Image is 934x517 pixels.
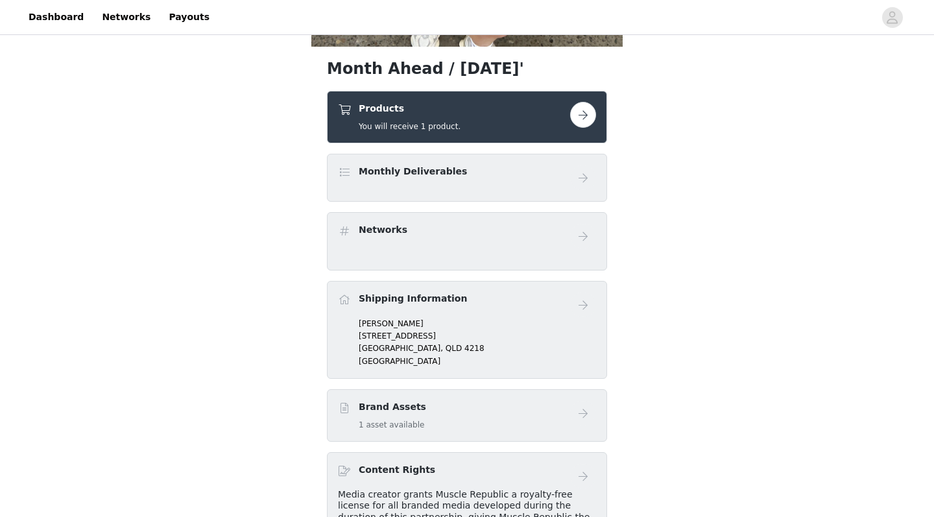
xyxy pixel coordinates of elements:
div: Monthly Deliverables [327,154,607,202]
a: Networks [94,3,158,32]
div: Brand Assets [327,389,607,442]
h4: Networks [359,223,407,237]
span: QLD [446,344,462,353]
h4: Brand Assets [359,400,426,414]
div: Products [327,91,607,143]
h5: You will receive 1 product. [359,121,461,132]
div: avatar [886,7,898,28]
div: Shipping Information [327,281,607,379]
p: [PERSON_NAME] [359,318,596,330]
div: Networks [327,212,607,271]
h1: Month Ahead / [DATE]' [327,57,607,80]
span: 4218 [464,344,485,353]
h4: Monthly Deliverables [359,165,467,178]
h5: 1 asset available [359,419,426,431]
a: Dashboard [21,3,91,32]
p: [STREET_ADDRESS] [359,330,596,342]
span: [GEOGRAPHIC_DATA], [359,344,443,353]
h4: Shipping Information [359,292,467,306]
h4: Products [359,102,461,115]
p: [GEOGRAPHIC_DATA] [359,355,596,367]
a: Payouts [161,3,217,32]
h4: Content Rights [359,463,435,477]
